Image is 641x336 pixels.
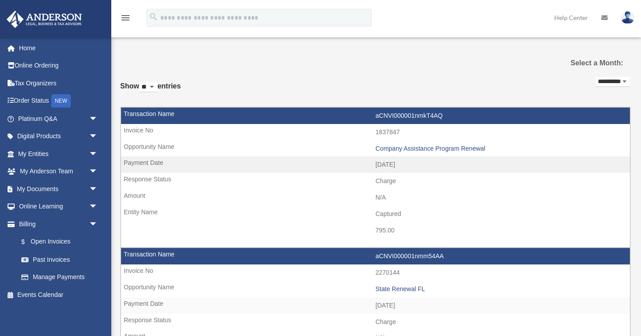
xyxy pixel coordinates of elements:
[552,57,623,69] label: Select a Month:
[6,128,111,145] a: Digital Productsarrow_drop_down
[12,268,111,286] a: Manage Payments
[120,16,131,23] a: menu
[6,145,111,163] a: My Entitiesarrow_drop_down
[89,110,107,128] span: arrow_drop_down
[6,180,111,198] a: My Documentsarrow_drop_down
[89,163,107,181] span: arrow_drop_down
[121,314,630,331] td: Charge
[89,128,107,146] span: arrow_drop_down
[121,108,630,124] td: aCNVI000001nmkT4AQ
[376,285,626,293] div: State Renewal FL
[149,12,158,22] i: search
[6,110,111,128] a: Platinum Q&Aarrow_drop_down
[6,92,111,110] a: Order StatusNEW
[89,145,107,163] span: arrow_drop_down
[12,251,107,268] a: Past Invoices
[6,57,111,75] a: Online Ordering
[89,215,107,233] span: arrow_drop_down
[121,248,630,265] td: aCNVI000001nmm54AA
[121,189,630,206] td: N/A
[12,233,111,251] a: $Open Invoices
[6,286,111,304] a: Events Calendar
[6,39,111,57] a: Home
[4,11,85,28] img: Anderson Advisors Platinum Portal
[6,198,111,216] a: Online Learningarrow_drop_down
[376,145,626,152] div: Company Assistance Program Renewal
[121,222,630,239] td: 795.00
[120,12,131,23] i: menu
[139,82,158,92] select: Showentries
[6,163,111,180] a: My Anderson Teamarrow_drop_down
[6,74,111,92] a: Tax Organizers
[89,180,107,198] span: arrow_drop_down
[121,173,630,190] td: Charge
[121,156,630,173] td: [DATE]
[121,264,630,281] td: 2270144
[89,198,107,216] span: arrow_drop_down
[621,11,634,24] img: User Pic
[6,215,111,233] a: Billingarrow_drop_down
[26,236,31,248] span: $
[51,94,71,108] div: NEW
[121,297,630,314] td: [DATE]
[120,80,181,101] label: Show entries
[121,124,630,141] td: 1837847
[121,206,630,223] td: Captured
